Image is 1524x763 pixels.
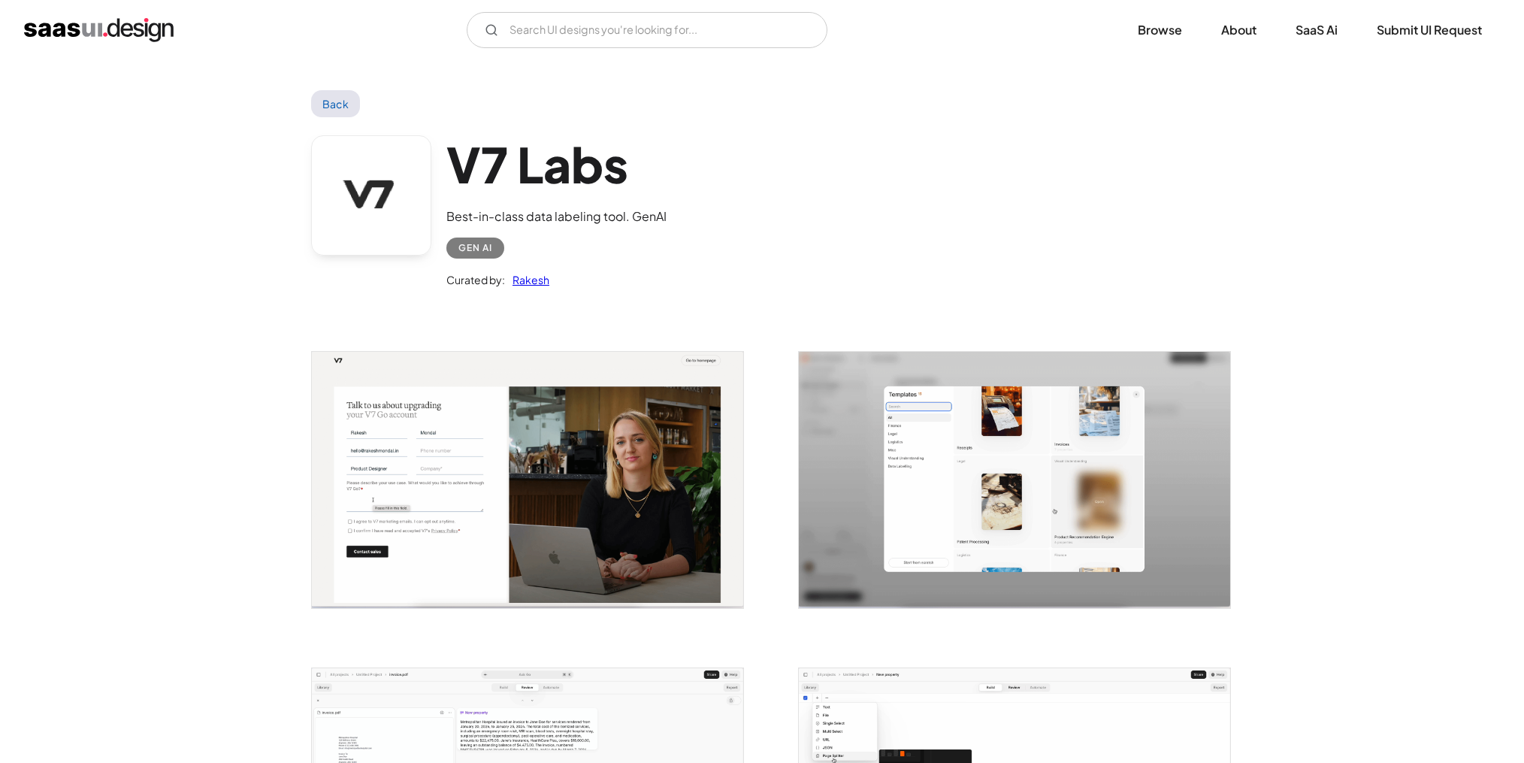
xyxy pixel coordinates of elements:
[446,207,667,226] div: Best-in-class data labeling tool. GenAI
[467,12,827,48] form: Email Form
[458,239,492,257] div: Gen AI
[799,352,1230,608] img: 674fe7ee2c52970f63baff58_V7-Templates.png
[446,271,505,289] div: Curated by:
[312,352,743,608] img: 674fe7eebfccbb95edab8bb0_V7-contact%20Sales.png
[1203,14,1275,47] a: About
[311,90,360,117] a: Back
[1359,14,1500,47] a: Submit UI Request
[505,271,549,289] a: Rakesh
[446,135,667,193] h1: V7 Labs
[312,352,743,608] a: open lightbox
[1278,14,1356,47] a: SaaS Ai
[1120,14,1200,47] a: Browse
[799,352,1230,608] a: open lightbox
[467,12,827,48] input: Search UI designs you're looking for...
[24,18,174,42] a: home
